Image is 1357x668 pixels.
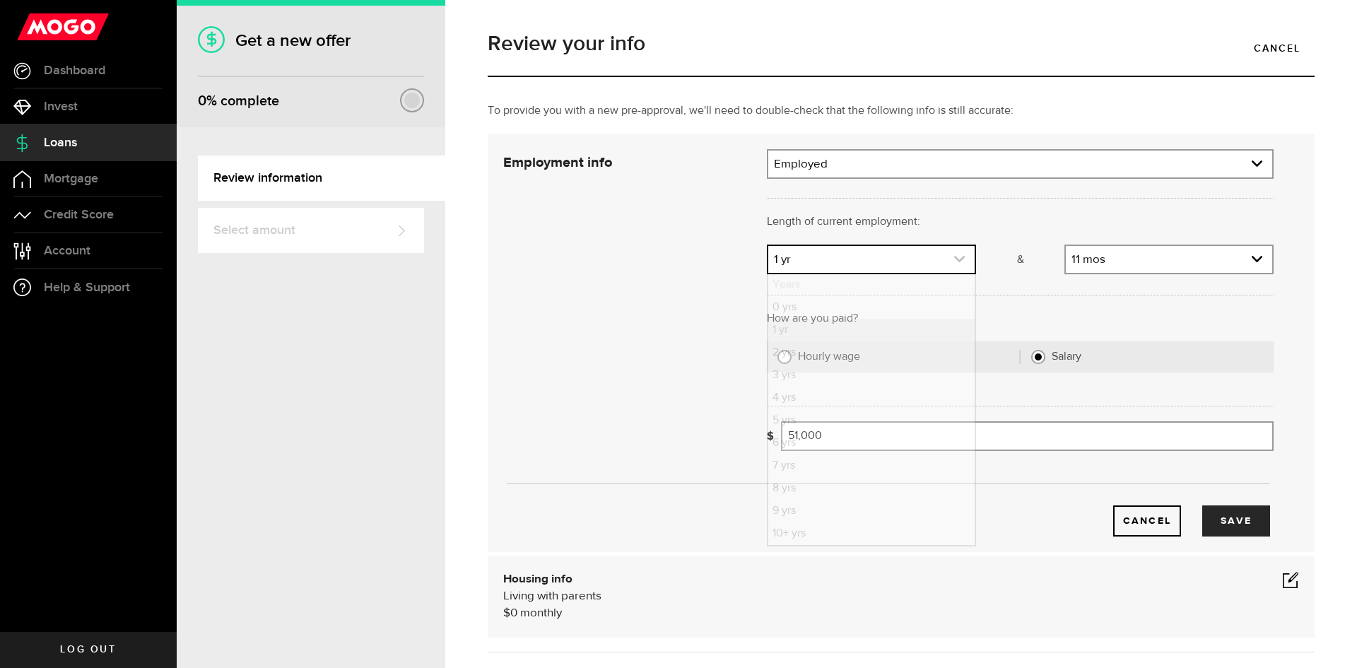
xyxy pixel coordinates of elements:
[488,102,1315,119] p: To provide you with a new pre-approval, we'll need to double-check that the following info is sti...
[768,246,975,273] a: expand select
[44,281,130,294] span: Help & Support
[11,6,54,48] button: Open LiveChat chat widget
[768,409,975,432] li: 5 yrs
[510,607,517,619] span: 0
[768,522,975,545] li: 10+ yrs
[976,252,1064,269] p: &
[1202,505,1270,537] button: Save
[44,209,114,221] span: Credit Score
[767,310,1274,327] p: How are you paid?
[44,100,78,113] span: Invest
[1031,350,1045,364] input: Salary
[768,274,975,296] li: Years
[198,88,279,114] div: % complete
[503,590,601,602] span: Living with parents
[768,151,1272,177] a: expand select
[1066,246,1272,273] a: expand select
[488,33,1315,54] h1: Review your info
[60,645,116,655] span: Log out
[1052,350,1263,364] label: Salary
[768,319,975,341] li: 1 yr
[768,387,975,409] li: 4 yrs
[198,93,206,110] span: 0
[768,364,975,387] li: 3 yrs
[198,156,445,201] a: Review information
[768,455,975,477] li: 7 yrs
[503,573,572,585] b: Housing info
[503,156,612,170] strong: Employment info
[768,477,975,500] li: 8 yrs
[503,607,510,619] span: $
[44,64,105,77] span: Dashboard
[1113,505,1181,537] button: Cancel
[44,136,77,149] span: Loans
[768,296,975,319] li: 0 yrs
[520,607,562,619] span: monthly
[767,213,1274,230] p: Length of current employment:
[1240,33,1315,63] a: Cancel
[768,341,975,364] li: 2 yrs
[768,500,975,522] li: 9 yrs
[44,172,98,185] span: Mortgage
[198,208,424,253] a: Select amount
[198,30,424,51] h1: Get a new offer
[44,245,90,257] span: Account
[768,432,975,455] li: 6 yrs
